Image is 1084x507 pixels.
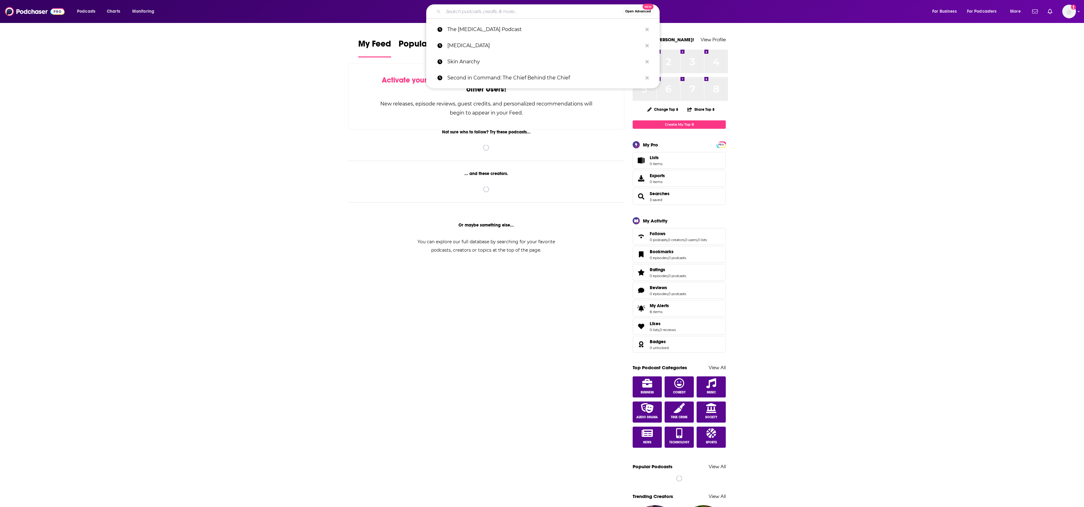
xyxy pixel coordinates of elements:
[1010,7,1021,16] span: More
[1006,7,1028,16] button: open menu
[650,274,668,278] a: 0 episodes
[633,427,662,448] a: News
[635,304,647,313] span: My Alerts
[650,256,668,260] a: 0 episodes
[707,391,716,394] span: Music
[697,376,726,397] a: Music
[358,38,391,53] span: My Feed
[644,105,682,113] button: Change Top 8
[633,402,662,423] a: Audio Drama
[633,300,726,317] a: My Alerts
[348,171,624,176] div: ... and these creators.
[706,441,717,444] span: Sports
[665,376,694,397] a: Comedy
[932,7,957,16] span: For Business
[650,303,669,308] span: My Alerts
[685,238,697,242] a: 0 users
[625,10,651,13] span: Open Advanced
[348,129,624,135] div: Not sure who to follow? Try these podcasts...
[650,346,669,350] a: 0 unlocked
[1071,5,1076,10] svg: Add a profile image
[701,37,726,43] a: View Profile
[928,7,964,16] button: open menu
[650,267,665,272] span: Ratings
[1030,6,1040,17] a: Show notifications dropdown
[358,38,391,57] a: My Feed
[650,292,668,296] a: 0 episodes
[633,365,687,370] a: Top Podcast Categories
[717,142,725,147] a: PRO
[426,38,660,54] a: [MEDICAL_DATA]
[103,7,124,16] a: Charts
[650,285,686,290] a: Reviews
[660,328,676,332] a: 0 reviews
[5,6,65,17] img: Podchaser - Follow, Share and Rate Podcasts
[73,7,103,16] button: open menu
[668,292,686,296] a: 0 podcasts
[963,7,1006,16] button: open menu
[432,4,666,19] div: Search podcasts, credits, & more...
[426,70,660,86] a: Second in Command: The Chief Behind the Chief
[650,310,669,314] span: 8 items
[635,286,647,295] a: Reviews
[633,336,726,353] span: Badges
[650,162,662,166] span: 0 items
[698,238,707,242] a: 0 lists
[348,222,624,228] div: Or maybe something else...
[650,249,686,254] a: Bookmarks
[447,70,642,86] p: Second in Command: The Chief Behind the Chief
[633,464,672,469] a: Popular Podcasts
[697,402,726,423] a: Society
[668,274,686,278] a: 0 podcasts
[399,38,451,53] span: Popular Feed
[643,142,658,148] div: My Pro
[635,322,647,331] a: Likes
[447,38,642,54] p: HIV
[650,155,662,160] span: Lists
[650,249,674,254] span: Bookmarks
[636,415,658,419] span: Audio Drama
[633,170,726,187] a: Exports
[633,493,673,499] a: Trending Creators
[635,174,647,183] span: Exports
[709,464,726,469] a: View All
[382,75,445,85] span: Activate your Feed
[650,321,676,326] a: Likes
[1045,6,1055,17] a: Show notifications dropdown
[633,376,662,397] a: Business
[665,427,694,448] a: Technology
[77,7,95,16] span: Podcasts
[697,427,726,448] a: Sports
[650,173,665,178] span: Exports
[633,152,726,169] a: Lists
[633,318,726,335] span: Likes
[633,188,726,205] span: Searches
[380,99,593,117] div: New releases, episode reviews, guest credits, and personalized recommendations will begin to appe...
[643,441,651,444] span: News
[635,192,647,201] a: Searches
[635,340,647,349] a: Badges
[650,339,666,344] span: Badges
[635,156,647,165] span: Lists
[667,238,668,242] span: ,
[650,180,665,184] span: 0 items
[650,231,707,236] a: Follows
[709,493,726,499] a: View All
[622,8,654,15] button: Open AdvancedNew
[132,7,154,16] span: Monitoring
[650,339,669,344] a: Badges
[633,120,726,129] a: Create My Top 8
[410,238,562,254] div: You can explore our full database by searching for your favorite podcasts, creators or topics at ...
[709,365,726,370] a: View All
[1062,5,1076,18] img: User Profile
[671,415,688,419] span: True Crime
[635,232,647,241] a: Follows
[650,285,667,290] span: Reviews
[426,54,660,70] a: Skin Anarchy
[643,218,667,224] div: My Activity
